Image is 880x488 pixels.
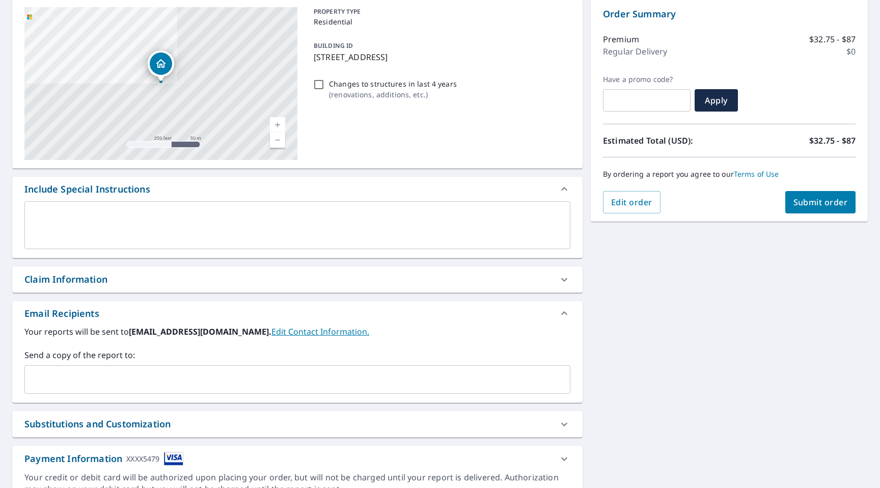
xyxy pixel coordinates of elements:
p: $32.75 - $87 [809,134,856,147]
div: Email Recipients [24,307,99,320]
p: $32.75 - $87 [809,33,856,45]
div: Claim Information [24,273,107,286]
p: By ordering a report you agree to our [603,170,856,179]
span: Apply [703,95,730,106]
a: Terms of Use [734,169,779,179]
span: Edit order [611,197,652,208]
label: Have a promo code? [603,75,691,84]
div: Substitutions and Customization [24,417,171,431]
label: Send a copy of the report to: [24,349,570,361]
a: Current Level 17, Zoom Out [270,132,285,148]
p: Residential [314,16,566,27]
p: Regular Delivery [603,45,667,58]
p: PROPERTY TYPE [314,7,566,16]
span: Submit order [793,197,848,208]
p: Changes to structures in last 4 years [329,78,457,89]
button: Edit order [603,191,661,213]
p: $0 [846,45,856,58]
div: XXXX5479 [126,452,159,466]
p: Premium [603,33,639,45]
div: Payment Information [24,452,183,466]
div: Include Special Instructions [12,177,583,201]
button: Submit order [785,191,856,213]
div: Dropped pin, building 1, Residential property, 18975 Steel St Detroit, MI 48235 [148,50,174,82]
p: Estimated Total (USD): [603,134,729,147]
a: EditContactInfo [271,326,369,337]
div: Email Recipients [12,301,583,326]
p: [STREET_ADDRESS] [314,51,566,63]
p: ( renovations, additions, etc. ) [329,89,457,100]
p: Order Summary [603,7,856,21]
button: Apply [695,89,738,112]
div: Claim Information [12,266,583,292]
img: cardImage [164,452,183,466]
b: [EMAIL_ADDRESS][DOMAIN_NAME]. [129,326,271,337]
div: Substitutions and Customization [12,411,583,437]
div: Include Special Instructions [24,182,150,196]
div: Payment InformationXXXX5479cardImage [12,446,583,472]
label: Your reports will be sent to [24,326,570,338]
a: Current Level 17, Zoom In [270,117,285,132]
p: BUILDING ID [314,41,353,50]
